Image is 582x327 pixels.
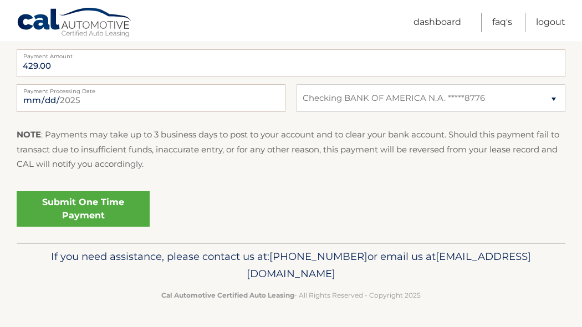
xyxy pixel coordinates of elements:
[413,13,461,32] a: Dashboard
[17,7,133,39] a: Cal Automotive
[161,291,294,299] strong: Cal Automotive Certified Auto Leasing
[17,129,41,140] strong: NOTE
[17,84,285,93] label: Payment Processing Date
[33,289,549,301] p: - All Rights Reserved - Copyright 2025
[17,191,150,227] a: Submit One Time Payment
[269,250,367,263] span: [PHONE_NUMBER]
[536,13,565,32] a: Logout
[17,127,565,171] p: : Payments may take up to 3 business days to post to your account and to clear your bank account....
[17,49,565,58] label: Payment Amount
[492,13,512,32] a: FAQ's
[17,84,285,112] input: Payment Date
[17,49,565,77] input: Payment Amount
[33,248,549,283] p: If you need assistance, please contact us at: or email us at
